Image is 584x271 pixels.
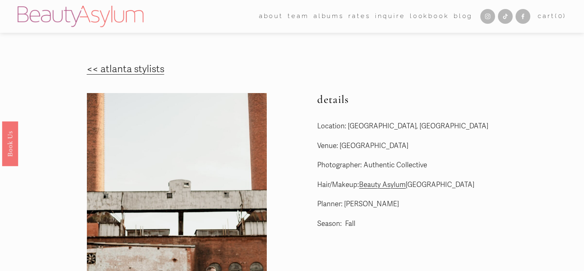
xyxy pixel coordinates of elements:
a: Rates [348,10,370,23]
h2: details [317,93,566,106]
p: Photographer: Authentic Collective [317,159,566,172]
p: Planner: [PERSON_NAME] [317,198,566,211]
img: Beauty Asylum | Bridal Hair &amp; Makeup Charlotte &amp; Atlanta [18,6,143,27]
p: Season: Fall [317,218,566,230]
a: folder dropdown [288,10,309,23]
span: 0 [558,12,564,20]
p: Location: [GEOGRAPHIC_DATA], [GEOGRAPHIC_DATA] [317,120,566,133]
a: Facebook [516,9,530,24]
a: << atlanta stylists [87,63,164,75]
a: folder dropdown [259,10,283,23]
a: Inquire [375,10,405,23]
a: 0 items in cart [538,11,566,22]
p: Venue: [GEOGRAPHIC_DATA] [317,140,566,153]
a: TikTok [498,9,513,24]
a: Instagram [480,9,495,24]
a: Lookbook [410,10,449,23]
p: Hair/Makeup: [GEOGRAPHIC_DATA] [317,179,566,191]
a: Book Us [2,121,18,166]
span: team [288,11,309,22]
a: albums [314,10,344,23]
span: about [259,11,283,22]
a: Blog [454,10,473,23]
span: ( ) [555,12,566,20]
a: Beauty Asylum [359,180,406,189]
